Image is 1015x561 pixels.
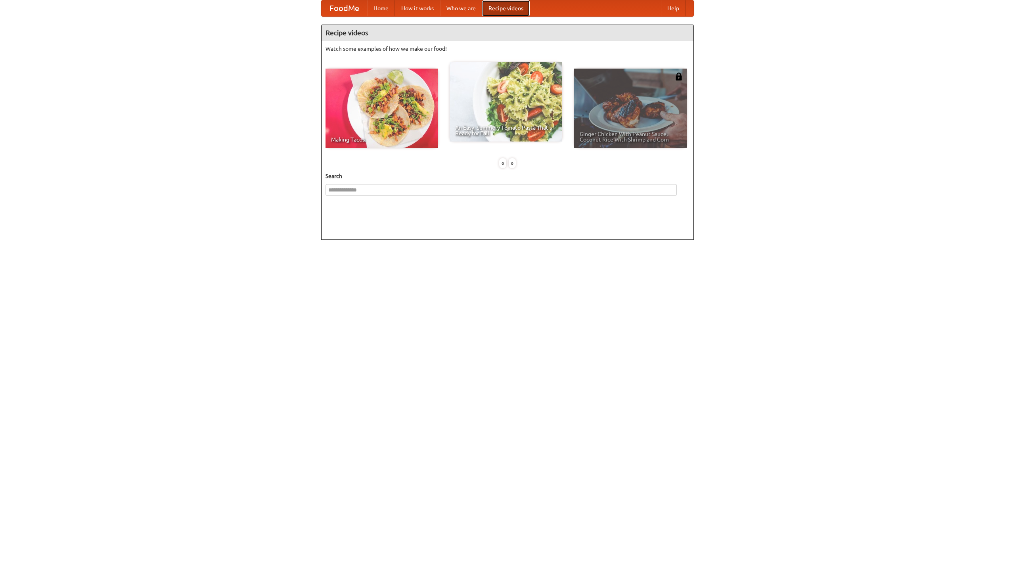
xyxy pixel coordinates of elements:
a: FoodMe [322,0,367,16]
h4: Recipe videos [322,25,693,41]
div: « [499,158,506,168]
p: Watch some examples of how we make our food! [326,45,689,53]
a: Making Tacos [326,69,438,148]
a: Recipe videos [482,0,530,16]
img: 483408.png [675,73,683,80]
span: Making Tacos [331,137,433,142]
div: » [509,158,516,168]
a: Home [367,0,395,16]
a: Help [661,0,686,16]
span: An Easy, Summery Tomato Pasta That's Ready for Fall [455,125,557,136]
h5: Search [326,172,689,180]
a: Who we are [440,0,482,16]
a: An Easy, Summery Tomato Pasta That's Ready for Fall [450,62,562,142]
a: How it works [395,0,440,16]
